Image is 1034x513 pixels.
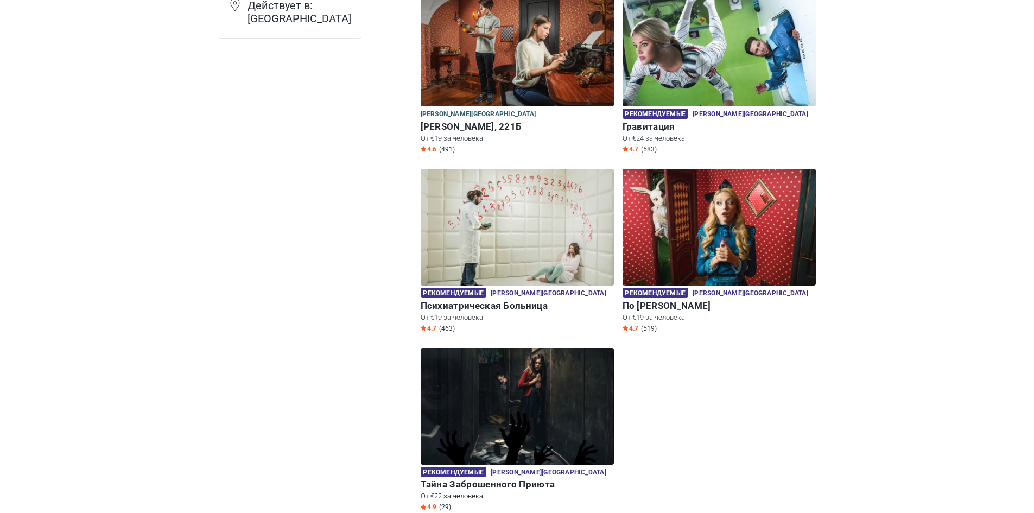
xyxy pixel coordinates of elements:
[421,313,614,322] p: От €19 за человека
[623,145,638,154] span: 4.7
[623,288,688,298] span: Рекомендуемые
[623,121,816,132] h6: Гравитация
[421,121,614,132] h6: [PERSON_NAME], 221Б
[421,109,536,121] span: [PERSON_NAME][GEOGRAPHIC_DATA]
[421,146,426,151] img: Star
[421,503,436,511] span: 4.9
[421,169,614,335] a: Психиатрическая Больница Рекомендуемые [PERSON_NAME][GEOGRAPHIC_DATA] Психиатрическая Больница От...
[641,324,657,333] span: (519)
[491,288,606,300] span: [PERSON_NAME][GEOGRAPHIC_DATA]
[421,504,426,510] img: Star
[421,169,614,286] img: Психиатрическая Больница
[623,169,816,286] img: По Следам Алисы
[491,467,606,479] span: [PERSON_NAME][GEOGRAPHIC_DATA]
[421,491,614,501] p: От €22 за человека
[693,109,808,121] span: [PERSON_NAME][GEOGRAPHIC_DATA]
[623,146,628,151] img: Star
[439,145,455,154] span: (491)
[421,288,486,298] span: Рекомендуемые
[623,313,816,322] p: От €19 за человека
[421,145,436,154] span: 4.6
[623,169,816,335] a: По Следам Алисы Рекомендуемые [PERSON_NAME][GEOGRAPHIC_DATA] По [PERSON_NAME] От €19 за человека ...
[439,503,451,511] span: (29)
[421,325,426,331] img: Star
[421,479,614,490] h6: Тайна Заброшенного Приюта
[641,145,657,154] span: (583)
[421,324,436,333] span: 4.7
[623,109,688,119] span: Рекомендуемые
[623,325,628,331] img: Star
[623,300,816,312] h6: По [PERSON_NAME]
[693,288,808,300] span: [PERSON_NAME][GEOGRAPHIC_DATA]
[439,324,455,333] span: (463)
[421,134,614,143] p: От €19 за человека
[421,467,486,477] span: Рекомендуемые
[623,324,638,333] span: 4.7
[623,134,816,143] p: От €24 за человека
[421,300,614,312] h6: Психиатрическая Больница
[421,348,614,465] img: Тайна Заброшенного Приюта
